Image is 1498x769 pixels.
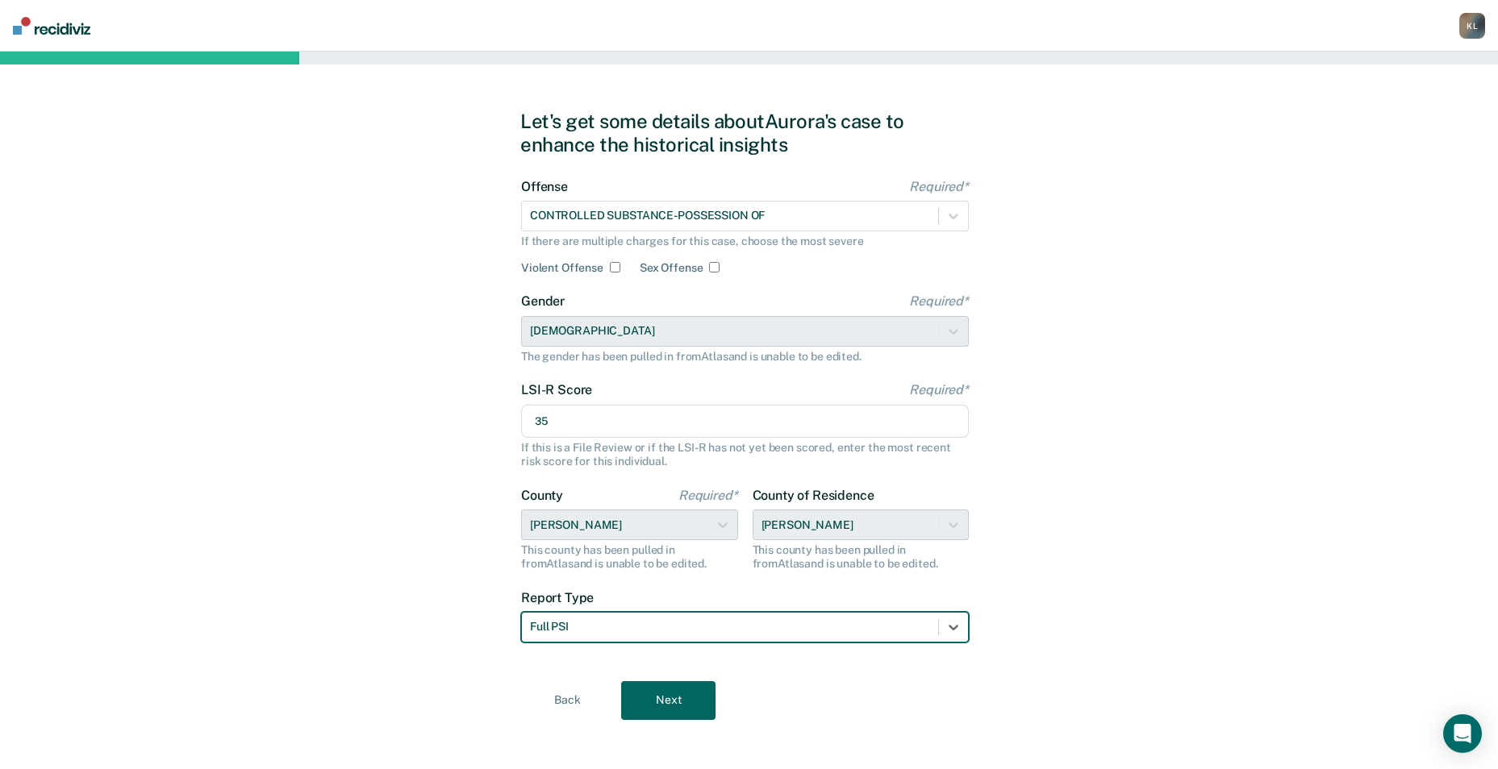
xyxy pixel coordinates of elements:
[640,261,703,275] label: Sex Offense
[909,382,969,397] span: Required*
[753,543,970,571] div: This county has been pulled in from Atlas and is unable to be edited.
[1443,714,1482,753] div: Open Intercom Messenger
[520,110,978,156] div: Let's get some details about Aurora's case to enhance the historical insights
[521,235,969,248] div: If there are multiple charges for this case, choose the most severe
[521,543,738,571] div: This county has been pulled in from Atlas and is unable to be edited.
[521,261,603,275] label: Violent Offense
[521,488,738,503] label: County
[521,382,969,397] label: LSI-R Score
[678,488,738,503] span: Required*
[521,179,969,194] label: Offense
[1459,13,1485,39] button: KL
[520,681,615,720] button: Back
[1459,13,1485,39] div: K L
[909,179,969,194] span: Required*
[521,293,969,309] label: Gender
[521,590,969,605] label: Report Type
[521,441,969,468] div: If this is a File Review or if the LSI-R has not yet been scored, enter the most recent risk scor...
[909,293,969,309] span: Required*
[621,681,716,720] button: Next
[753,488,970,503] label: County of Residence
[13,17,90,35] img: Recidiviz
[521,350,969,364] div: The gender has been pulled in from Atlas and is unable to be edited.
